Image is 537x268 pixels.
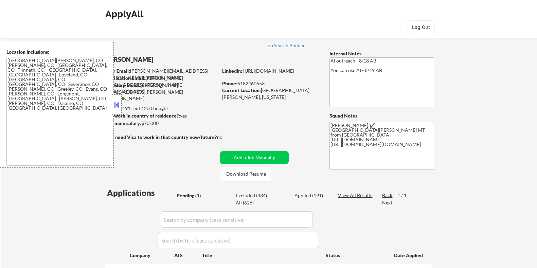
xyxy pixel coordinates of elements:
[236,192,270,199] div: Excluded (434)
[105,120,141,126] strong: Minimum salary:
[222,87,261,93] strong: Current Location:
[160,211,313,228] input: Search by company (case sensitive)
[105,75,145,81] strong: Application Email:
[220,151,289,164] button: Add a Job Manually
[266,43,305,48] div: Job Search Builder
[382,192,393,199] div: Back
[217,134,236,141] div: no
[266,43,305,50] a: Job Search Builder
[105,75,218,95] div: [PERSON_NAME][EMAIL_ADDRESS][PERSON_NAME][DOMAIN_NAME]
[222,68,242,74] strong: LinkedIn:
[105,82,140,88] strong: Mailslurp Email:
[382,199,393,206] div: Next
[6,49,111,55] div: Location Inclusions:
[202,252,319,259] div: Title
[105,134,218,140] strong: Will need Visa to work in that country now/future?:
[222,87,318,100] div: [GEOGRAPHIC_DATA][PERSON_NAME], [US_STATE]
[105,120,218,127] div: $70,000
[105,68,218,81] div: [PERSON_NAME][EMAIL_ADDRESS][PERSON_NAME][DOMAIN_NAME]
[329,50,434,57] div: Internal Notes
[105,105,218,112] div: 191 sent / 200 bought
[222,80,318,87] div: 6182460553
[294,192,328,199] div: Applied (191)
[130,252,174,259] div: Company
[222,81,237,86] strong: Phone:
[236,199,270,206] div: All (626)
[397,192,413,199] div: 1 / 1
[329,112,434,119] div: Squad Notes
[158,232,319,248] input: Search by title (case sensitive)
[105,55,245,64] div: [PERSON_NAME]
[107,189,174,197] div: Applications
[177,192,211,199] div: Pending (1)
[408,20,435,34] button: Log Out
[105,8,145,20] div: ApplyAll
[105,112,216,119] div: yes
[243,68,294,74] a: [URL][DOMAIN_NAME]
[338,192,374,199] div: View All Results
[221,166,271,181] button: Download Resume
[174,252,202,259] div: ATS
[394,252,424,259] div: Date Applied
[105,113,180,119] strong: Can work in country of residence?:
[326,249,384,261] div: Status
[105,82,218,102] div: [PERSON_NAME][EMAIL_ADDRESS][PERSON_NAME][DOMAIN_NAME]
